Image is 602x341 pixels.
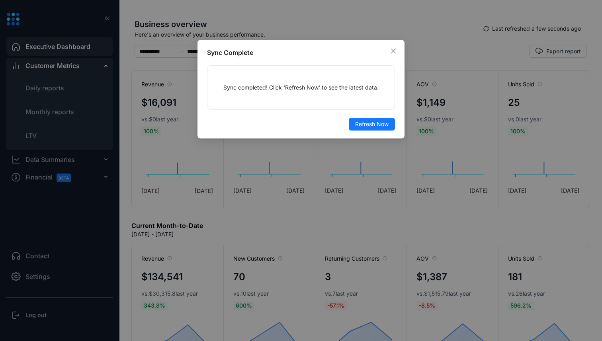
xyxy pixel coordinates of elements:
button: Refresh Now [349,118,395,131]
div: Sync Complete [207,48,395,57]
p: Sync completed! Click 'Refresh Now' to see the latest data. [214,83,388,92]
button: Close [387,45,400,57]
span: Refresh Now [355,120,389,129]
span: close [390,48,397,54]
